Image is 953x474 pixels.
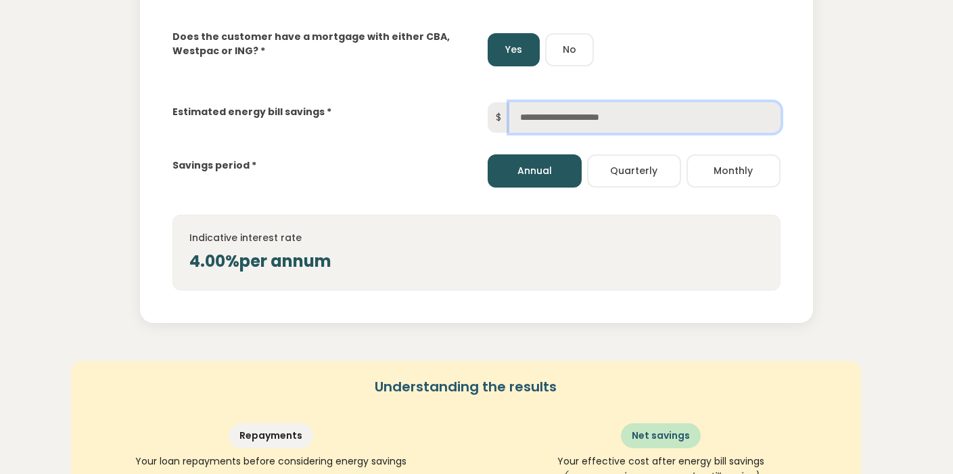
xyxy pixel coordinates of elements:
p: Your loan repayments before considering energy savings [98,454,444,469]
button: Yes [488,33,540,66]
span: $ [488,102,509,133]
div: Repayments [229,423,313,448]
h5: Understanding the results [87,377,845,396]
label: Estimated energy bill savings * [172,105,331,119]
button: Monthly [687,154,781,188]
label: Does the customer have a mortgage with either CBA, Westpac or ING? * [172,30,465,58]
label: Savings period * [172,158,256,173]
button: No [545,33,594,66]
h4: Indicative interest rate [189,232,764,244]
div: 4.00% per annum [189,249,764,274]
div: Net savings [621,423,701,448]
button: Annual [488,154,582,188]
button: Quarterly [587,154,681,188]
